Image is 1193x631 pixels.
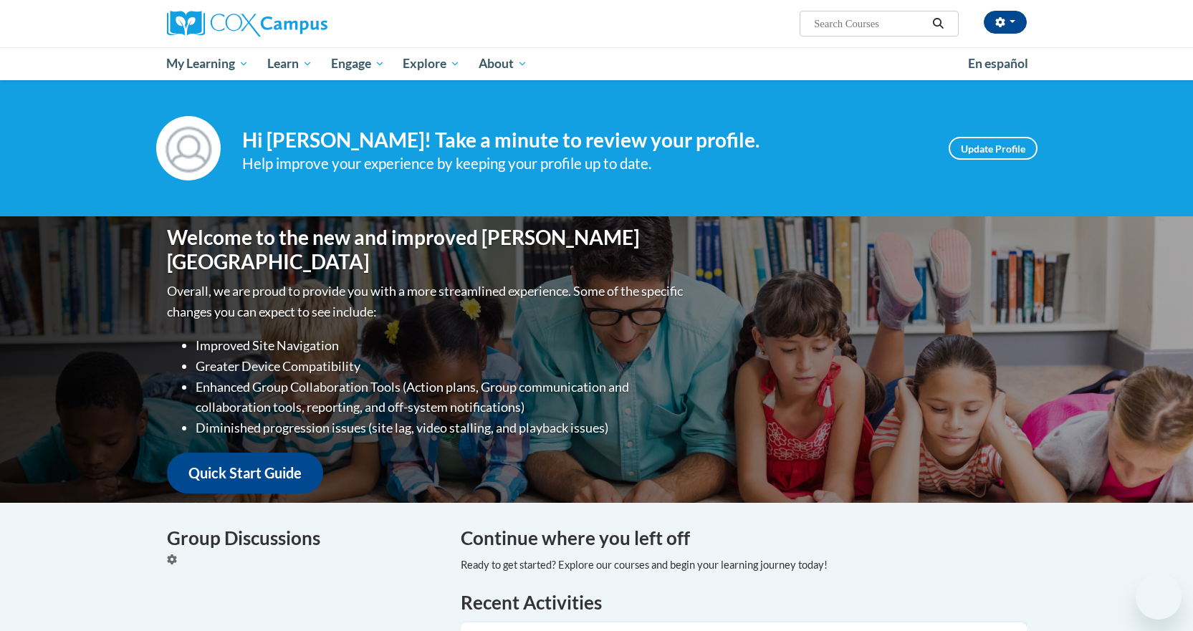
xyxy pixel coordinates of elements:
h4: Group Discussions [167,524,439,552]
span: My Learning [166,55,249,72]
li: Improved Site Navigation [196,335,686,356]
h1: Recent Activities [461,589,1027,615]
div: Main menu [145,47,1048,80]
img: Cox Campus [167,11,327,37]
a: Quick Start Guide [167,453,323,493]
span: Learn [267,55,312,72]
p: Overall, we are proud to provide you with a more streamlined experience. Some of the specific cha... [167,281,686,322]
button: Account Settings [984,11,1027,34]
h4: Continue where you left off [461,524,1027,552]
span: Engage [331,55,385,72]
button: Search [927,15,949,32]
li: Greater Device Compatibility [196,356,686,377]
input: Search Courses [813,15,927,32]
span: About [479,55,527,72]
div: Help improve your experience by keeping your profile up to date. [242,152,927,175]
iframe: Button to launch messaging window [1136,574,1182,620]
h4: Hi [PERSON_NAME]! Take a minute to review your profile. [242,128,927,153]
span: En español [968,56,1028,71]
a: Learn [258,47,322,80]
h1: Welcome to the new and improved [PERSON_NAME][GEOGRAPHIC_DATA] [167,226,686,274]
a: Cox Campus [167,11,439,37]
a: My Learning [158,47,259,80]
li: Diminished progression issues (site lag, video stalling, and playback issues) [196,418,686,438]
a: Engage [322,47,394,80]
img: Profile Image [156,116,221,180]
a: Update Profile [949,137,1038,160]
span: Explore [403,55,460,72]
li: Enhanced Group Collaboration Tools (Action plans, Group communication and collaboration tools, re... [196,377,686,418]
a: About [469,47,537,80]
a: En español [959,49,1038,79]
a: Explore [393,47,469,80]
